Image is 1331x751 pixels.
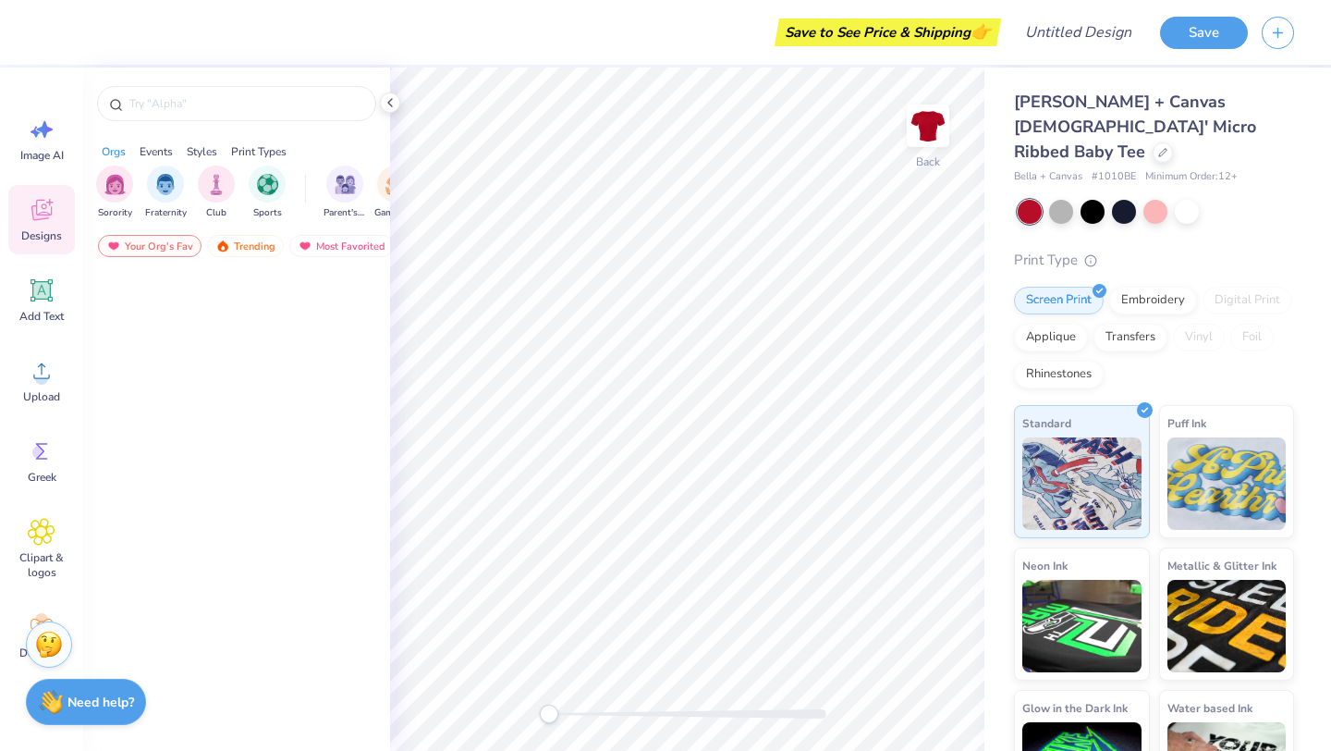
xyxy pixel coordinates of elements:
input: Untitled Design [1010,14,1146,51]
span: Water based Ink [1167,698,1252,718]
img: Back [910,107,946,144]
span: Standard [1022,413,1071,433]
button: filter button [374,166,417,220]
span: Greek [28,470,56,485]
span: # 1010BE [1092,169,1136,185]
span: Club [206,206,226,220]
span: Sports [253,206,282,220]
span: Puff Ink [1167,413,1206,433]
img: Neon Ink [1022,580,1142,672]
div: filter for Parent's Weekend [324,166,366,220]
span: Designs [21,228,62,243]
div: filter for Game Day [374,166,417,220]
div: Embroidery [1109,287,1197,314]
span: Sorority [98,206,132,220]
div: Print Types [231,143,287,160]
button: filter button [198,166,235,220]
img: Club Image [206,174,226,195]
div: Back [916,154,940,170]
button: filter button [249,166,286,220]
div: Digital Print [1203,287,1292,314]
button: filter button [96,166,133,220]
img: Metallic & Glitter Ink [1167,580,1287,672]
span: Upload [23,389,60,404]
div: filter for Club [198,166,235,220]
button: filter button [145,166,187,220]
button: filter button [324,166,366,220]
div: Screen Print [1014,287,1104,314]
div: Vinyl [1173,324,1225,351]
span: Bella + Canvas [1014,169,1082,185]
div: Foil [1230,324,1274,351]
div: Orgs [102,143,126,160]
div: Events [140,143,173,160]
div: Transfers [1093,324,1167,351]
span: Neon Ink [1022,556,1068,575]
div: Save to See Price & Shipping [779,18,996,46]
button: Save [1160,17,1248,49]
img: Fraternity Image [155,174,176,195]
div: Rhinestones [1014,361,1104,388]
div: Applique [1014,324,1088,351]
span: Game Day [374,206,417,220]
img: Standard [1022,437,1142,530]
span: Parent's Weekend [324,206,366,220]
span: Metallic & Glitter Ink [1167,556,1276,575]
span: Clipart & logos [11,550,72,580]
span: Glow in the Dark Ink [1022,698,1128,718]
img: most_fav.gif [298,240,312,252]
div: filter for Sports [249,166,286,220]
strong: Need help? [67,694,134,711]
img: trending.gif [215,240,230,252]
span: Add Text [19,309,64,324]
input: Try "Alpha" [128,94,364,113]
div: Styles [187,143,217,160]
img: Sports Image [257,174,278,195]
img: Puff Ink [1167,437,1287,530]
span: Image AI [20,148,64,163]
img: Game Day Image [385,174,407,195]
div: Trending [207,235,284,257]
div: Your Org's Fav [98,235,201,257]
span: 👉 [971,20,991,43]
img: most_fav.gif [106,240,121,252]
img: Sorority Image [104,174,126,195]
div: filter for Fraternity [145,166,187,220]
span: [PERSON_NAME] + Canvas [DEMOGRAPHIC_DATA]' Micro Ribbed Baby Tee [1014,91,1256,163]
span: Decorate [19,646,64,660]
span: Minimum Order: 12 + [1145,169,1238,185]
div: Accessibility label [540,705,558,723]
div: Print Type [1014,250,1294,271]
div: Most Favorited [289,235,394,257]
div: filter for Sorority [96,166,133,220]
img: Parent's Weekend Image [335,174,356,195]
span: Fraternity [145,206,187,220]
